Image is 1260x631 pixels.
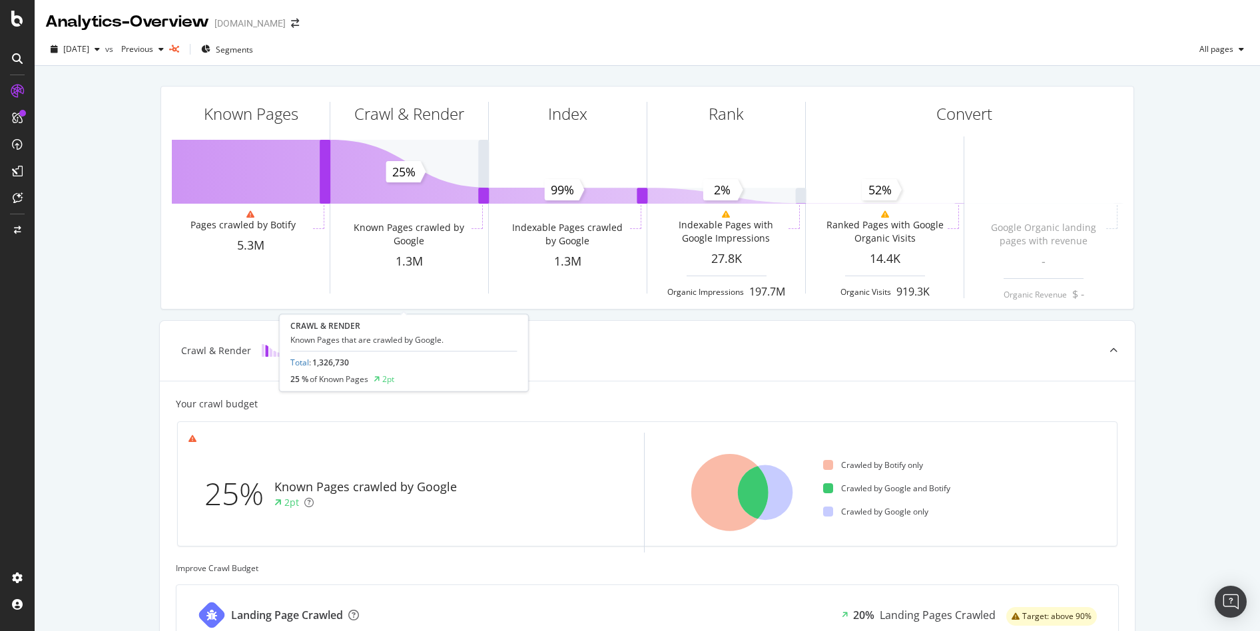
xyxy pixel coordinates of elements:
div: [DOMAIN_NAME] [214,17,286,30]
div: Landing Page Crawled [231,608,343,623]
div: 27.8K [647,250,805,268]
div: CRAWL & RENDER [290,320,517,331]
div: Your crawl budget [176,397,258,411]
div: Crawled by Google only [823,506,928,517]
div: Index [548,103,587,125]
div: Crawl & Render [181,344,251,357]
div: arrow-right-arrow-left [291,19,299,28]
span: All pages [1194,43,1233,55]
div: Landing Pages Crawled [880,608,996,623]
div: Crawled by Google and Botify [823,483,950,494]
div: Indexable Pages crawled by Google [507,221,627,248]
div: 2pt [382,374,394,385]
div: Improve Crawl Budget [176,562,1119,574]
span: Target: above 90% [1022,612,1092,620]
div: Known Pages crawled by Google [349,221,468,248]
span: 2025 Sep. 11th [63,43,89,55]
div: Analytics - Overview [45,11,209,33]
img: block-icon [262,344,283,357]
div: 1.3M [489,253,647,270]
button: All pages [1194,39,1249,60]
div: 1.3M [330,253,488,270]
div: 5.3M [172,237,330,254]
div: Organic Impressions [667,286,744,298]
div: 25% [204,472,274,516]
div: Indexable Pages with Google Impressions [666,218,785,245]
button: [DATE] [45,39,105,60]
div: Pages crawled by Botify [190,218,296,232]
a: Total [290,357,309,369]
div: warning label [1006,607,1097,626]
span: vs [105,43,116,55]
div: Open Intercom Messenger [1215,586,1247,618]
div: Rank [709,103,744,125]
div: Known Pages crawled by Google [274,479,457,496]
span: Segments [216,44,253,55]
div: Crawl & Render [354,103,464,125]
div: 197.7M [749,284,785,300]
span: 1,326,730 [312,357,349,369]
div: : [290,357,349,369]
div: 25 % [290,374,368,385]
div: Known Pages that are crawled by Google. [290,334,517,345]
span: Previous [116,43,153,55]
button: Previous [116,39,169,60]
div: 20% [853,608,874,623]
div: Known Pages [204,103,298,125]
div: Crawled by Botify only [823,459,923,471]
div: 2pt [284,496,299,509]
span: of Known Pages [310,374,368,385]
button: Segments [196,39,258,60]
